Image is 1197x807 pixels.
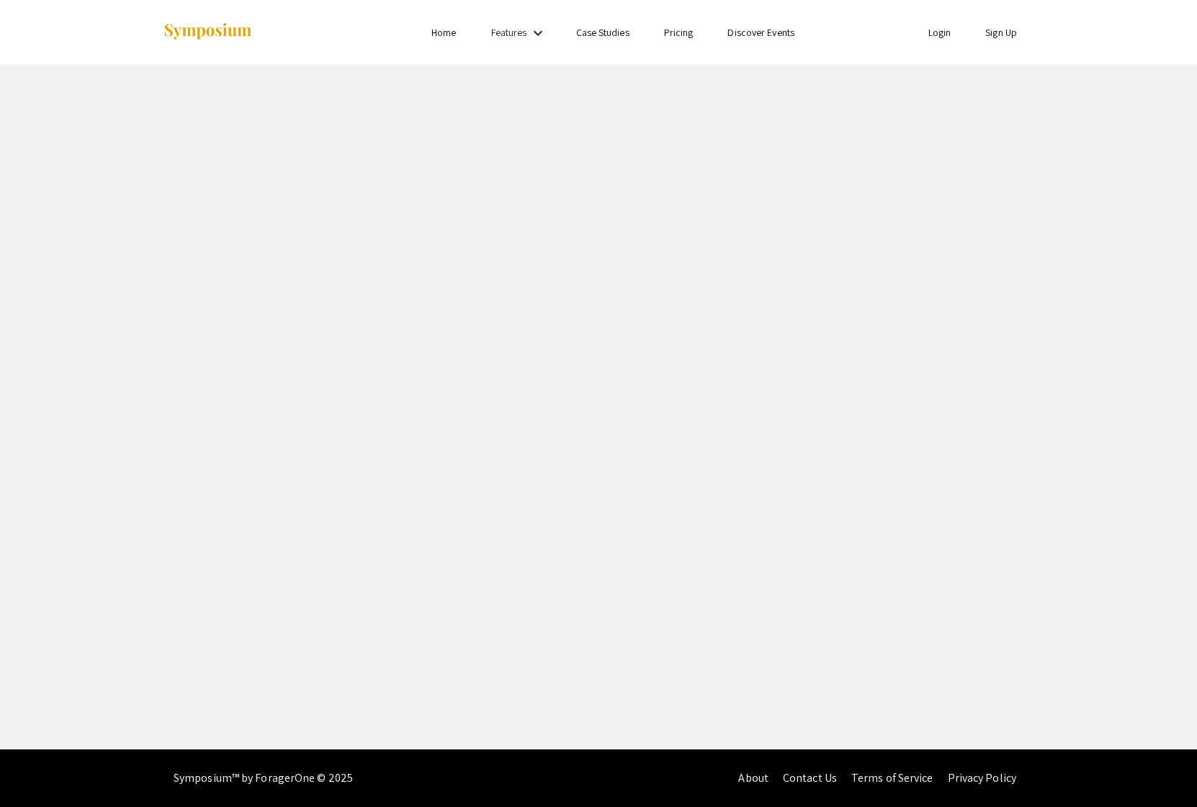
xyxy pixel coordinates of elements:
[783,770,837,785] a: Contact Us
[738,770,768,785] a: About
[664,26,694,39] a: Pricing
[851,770,933,785] a: Terms of Service
[163,22,253,42] img: Symposium by ForagerOne
[727,26,794,39] a: Discover Events
[928,26,951,39] a: Login
[529,24,547,42] mat-icon: Expand Features list
[491,26,527,39] a: Features
[985,26,1017,39] a: Sign Up
[576,26,629,39] a: Case Studies
[948,770,1016,785] a: Privacy Policy
[174,749,353,807] div: Symposium™ by ForagerOne © 2025
[431,26,456,39] a: Home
